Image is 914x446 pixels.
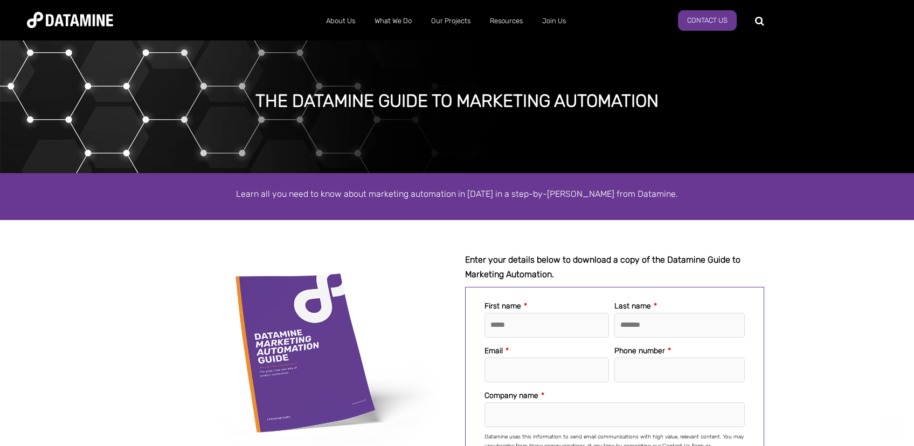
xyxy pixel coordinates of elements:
[465,255,740,279] strong: Enter your details below to download a copy of the Datamine Guide to Marketing Automation.
[484,391,538,400] span: Company name
[484,301,521,311] span: First name
[236,189,678,199] span: Learn all you need to know about marketing automation in [DATE] in a step-by-[PERSON_NAME] from D...
[480,7,532,35] a: Resources
[105,92,809,111] div: The datamine guide to Marketing Automation
[614,346,665,355] span: Phone number
[484,346,503,355] span: Email
[421,7,480,35] a: Our Projects
[678,10,737,31] a: Contact Us
[316,7,365,35] a: About Us
[532,7,576,35] a: Join Us
[27,12,113,28] img: Datamine
[614,301,651,311] span: Last name
[365,7,421,35] a: What We Do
